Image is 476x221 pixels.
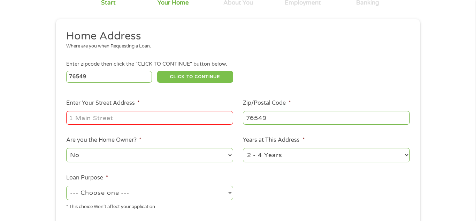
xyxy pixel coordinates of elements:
div: Where are you when Requesting a Loan. [66,43,405,50]
div: Enter zipcode then click the "CLICK TO CONTINUE" button below. [66,60,410,68]
div: * This choice Won’t affect your application [66,201,233,211]
input: 1 Main Street [66,111,233,124]
label: Zip/Postal Code [243,100,291,107]
h2: Home Address [66,29,405,43]
label: Enter Your Street Address [66,100,140,107]
input: Enter Zipcode (e.g 01510) [66,71,152,83]
label: Are you the Home Owner? [66,137,141,144]
label: Loan Purpose [66,174,108,182]
button: CLICK TO CONTINUE [157,71,233,83]
label: Years at This Address [243,137,305,144]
